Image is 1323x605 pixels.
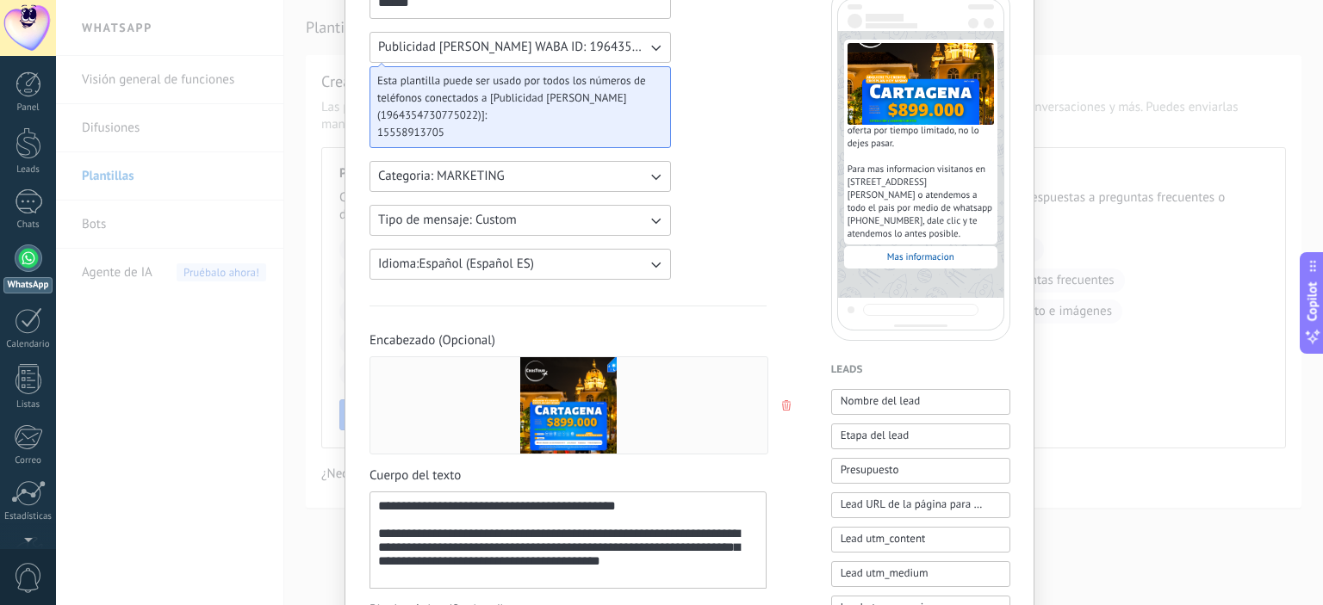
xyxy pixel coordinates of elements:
span: Idioma: Español (Español ES) [378,256,534,273]
button: Lead utm_content [831,527,1010,553]
h4: Leads [831,361,1010,379]
span: Categoria: MARKETING [378,168,505,185]
div: WhatsApp [3,277,53,293]
img: Preview [848,43,994,125]
button: Publicidad [PERSON_NAME] WABA ID: 1964354730775022 [370,32,671,63]
button: Etapa del lead [831,423,1010,449]
div: Chats [3,219,53,231]
div: Leads [3,164,53,176]
div: Listas [3,399,53,411]
span: oferta por tiempo limitado, no lo dejes pasar. Para mas informacion visitanos en [STREET_ADDRESS]... [848,125,994,241]
span: Copilot [1304,281,1321,321]
button: Presupuesto [831,458,1010,484]
button: Tipo de mensaje: Custom [370,205,671,236]
div: Panel [3,102,53,114]
span: Lead utm_medium [841,565,929,582]
span: Presupuesto [841,461,899,478]
span: Lead utm_content [841,530,926,547]
span: 15558913705 [377,124,649,141]
span: Tipo de mensaje: Custom [378,212,517,229]
span: Nombre del lead [841,392,921,410]
span: Cuerpo del texto [370,467,767,485]
span: Esta plantilla puede ser usado por todos los números de teléfonos conectados a [Publicidad [PERSO... [377,72,649,124]
button: Lead utm_medium [831,561,1010,587]
span: Etapa del lead [841,427,909,444]
span: Encabezado (Opcional) [370,332,767,349]
div: Calendario [3,339,53,350]
span: Mas informacion [887,251,954,263]
div: Estadísticas [3,511,53,522]
div: Correo [3,455,53,466]
span: Publicidad [PERSON_NAME] WABA ID: 1964354730775022 [378,39,647,56]
button: Lead URL de la página para compartir con los clientes [831,492,1010,518]
span: Lead URL de la página para compartir con los clientes [841,496,983,513]
button: Categoria: MARKETING [370,161,671,192]
button: Idioma:Español (Español ES) [370,249,671,280]
button: Nombre del lead [831,389,1010,415]
img: Preview [520,357,617,454]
